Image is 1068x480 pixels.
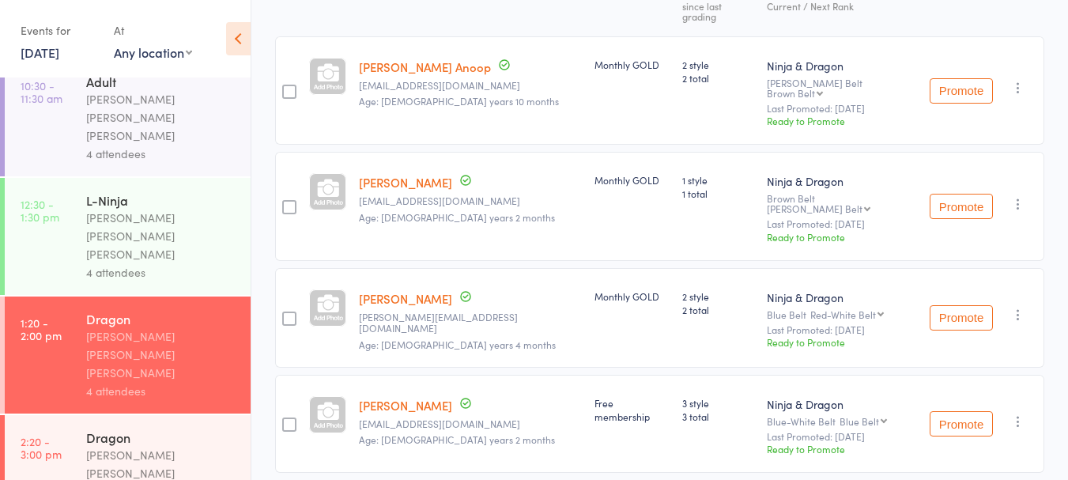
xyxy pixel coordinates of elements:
small: Last Promoted: [DATE] [767,431,917,442]
a: [PERSON_NAME] [359,174,452,191]
small: rvh@vanhoutenlaw.com.au [359,418,582,429]
small: ashmeeta.sharma@hotmail.com [359,312,582,334]
span: Age: [DEMOGRAPHIC_DATA] years 4 months [359,338,556,351]
small: anoopbr1985@gmail.com [359,80,582,91]
span: 2 style [682,289,754,303]
div: Monthly GOLD [594,173,670,187]
small: Last Promoted: [DATE] [767,218,917,229]
span: Age: [DEMOGRAPHIC_DATA] years 2 months [359,433,555,446]
a: [PERSON_NAME] [359,397,452,414]
a: [DATE] [21,43,59,61]
div: Brown Belt [767,88,815,98]
div: Red-White Belt [810,309,876,319]
a: [PERSON_NAME] Anoop [359,59,491,75]
div: Ready to Promote [767,335,917,349]
div: Ninja & Dragon [767,289,917,305]
a: [PERSON_NAME] [359,290,452,307]
div: Blue Belt [840,416,879,426]
button: Promote [930,411,993,437]
div: Ninja & Dragon [767,396,917,412]
div: At [114,17,192,43]
div: Blue-White Belt [767,416,917,426]
div: Current / Next Rank [767,1,917,11]
span: Age: [DEMOGRAPHIC_DATA] years 10 months [359,94,559,108]
a: 10:30 -11:30 amAdult[PERSON_NAME] [PERSON_NAME] [PERSON_NAME]4 attendees [5,59,251,176]
small: Last Promoted: [DATE] [767,103,917,114]
span: 2 total [682,303,754,316]
button: Promote [930,78,993,104]
span: 1 style [682,173,754,187]
div: Brown Belt [767,193,917,214]
span: 2 total [682,71,754,85]
div: Ninja & Dragon [767,173,917,189]
small: 152282962@qq.com [359,195,582,206]
div: Free membership [594,396,670,423]
span: Age: [DEMOGRAPHIC_DATA] years 2 months [359,210,555,224]
div: Monthly GOLD [594,289,670,303]
div: 4 attendees [86,263,237,282]
span: 2 style [682,58,754,71]
a: 12:30 -1:30 pmL-Ninja[PERSON_NAME] [PERSON_NAME] [PERSON_NAME]4 attendees [5,178,251,295]
div: Blue Belt [767,309,917,319]
time: 2:20 - 3:00 pm [21,435,62,460]
div: since last grading [682,1,754,21]
div: 4 attendees [86,382,237,400]
div: [PERSON_NAME] [PERSON_NAME] [PERSON_NAME] [86,327,237,382]
time: 10:30 - 11:30 am [21,79,62,104]
div: Monthly GOLD [594,58,670,71]
div: Ninja & Dragon [767,58,917,74]
div: Ready to Promote [767,114,917,127]
span: 1 total [682,187,754,200]
div: [PERSON_NAME] [PERSON_NAME] [PERSON_NAME] [86,209,237,263]
div: Events for [21,17,98,43]
div: Dragon [86,429,237,446]
div: Ready to Promote [767,230,917,244]
button: Promote [930,305,993,331]
div: Dragon [86,310,237,327]
div: Ready to Promote [767,442,917,455]
time: 1:20 - 2:00 pm [21,316,62,342]
div: [PERSON_NAME] [PERSON_NAME] [PERSON_NAME] [86,90,237,145]
div: [PERSON_NAME] Belt [767,77,917,98]
span: 3 style [682,396,754,410]
div: L-Ninja [86,191,237,209]
time: 12:30 - 1:30 pm [21,198,59,223]
div: Adult [86,73,237,90]
div: [PERSON_NAME] Belt [767,203,862,214]
a: 1:20 -2:00 pmDragon[PERSON_NAME] [PERSON_NAME] [PERSON_NAME]4 attendees [5,297,251,414]
button: Promote [930,194,993,219]
div: Any location [114,43,192,61]
div: 4 attendees [86,145,237,163]
small: Last Promoted: [DATE] [767,324,917,335]
span: 3 total [682,410,754,423]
